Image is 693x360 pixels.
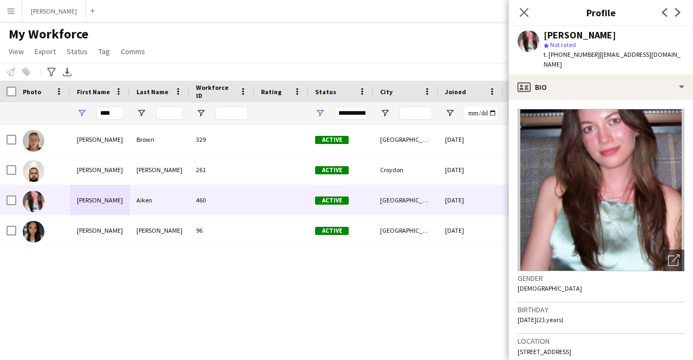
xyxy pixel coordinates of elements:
[116,44,149,58] a: Comms
[189,185,254,215] div: 460
[23,221,44,243] img: Jessica Santos
[77,88,110,96] span: First Name
[509,74,693,100] div: Bio
[215,107,248,120] input: Workforce ID Filter Input
[518,336,684,346] h3: Location
[315,227,349,235] span: Active
[189,125,254,154] div: 329
[315,197,349,205] span: Active
[136,108,146,118] button: Open Filter Menu
[518,109,684,271] img: Crew avatar or photo
[509,5,693,19] h3: Profile
[23,160,44,182] img: Jesse-Jai Clements
[518,348,571,356] span: [STREET_ADDRESS]
[439,185,504,215] div: [DATE]
[261,88,282,96] span: Rating
[374,185,439,215] div: [GEOGRAPHIC_DATA]
[130,185,189,215] div: Aiken
[518,316,564,324] span: [DATE] (21 years)
[400,107,432,120] input: City Filter Input
[196,108,206,118] button: Open Filter Menu
[70,215,130,245] div: [PERSON_NAME]
[45,66,58,78] app-action-btn: Advanced filters
[77,108,87,118] button: Open Filter Menu
[130,215,189,245] div: [PERSON_NAME]
[136,88,168,96] span: Last Name
[445,108,455,118] button: Open Filter Menu
[99,47,110,56] span: Tag
[544,50,681,68] span: | [EMAIL_ADDRESS][DOMAIN_NAME]
[70,155,130,185] div: [PERSON_NAME]
[439,215,504,245] div: [DATE]
[315,166,349,174] span: Active
[67,47,88,56] span: Status
[315,136,349,144] span: Active
[23,130,44,152] img: Jess Brown
[504,155,568,185] div: 135 days
[518,305,684,315] h3: Birthday
[130,155,189,185] div: [PERSON_NAME]
[518,273,684,283] h3: Gender
[445,88,466,96] span: Joined
[189,155,254,185] div: 261
[550,41,576,49] span: Not rated
[465,107,497,120] input: Joined Filter Input
[121,47,145,56] span: Comms
[374,155,439,185] div: Croydon
[374,125,439,154] div: [GEOGRAPHIC_DATA]
[544,50,600,58] span: t. [PHONE_NUMBER]
[9,26,88,42] span: My Workforce
[315,88,336,96] span: Status
[9,47,24,56] span: View
[70,125,130,154] div: [PERSON_NAME]
[4,44,28,58] a: View
[156,107,183,120] input: Last Name Filter Input
[315,108,325,118] button: Open Filter Menu
[439,155,504,185] div: [DATE]
[380,108,390,118] button: Open Filter Menu
[663,250,684,271] div: Open photos pop-in
[94,44,114,58] a: Tag
[196,83,235,100] span: Workforce ID
[439,125,504,154] div: [DATE]
[22,1,86,22] button: [PERSON_NAME]
[189,215,254,245] div: 96
[518,284,582,292] span: [DEMOGRAPHIC_DATA]
[35,47,56,56] span: Export
[61,66,74,78] app-action-btn: Export XLSX
[23,88,41,96] span: Photo
[130,125,189,154] div: Brown
[96,107,123,120] input: First Name Filter Input
[23,191,44,212] img: Jessica Aiken
[70,185,130,215] div: [PERSON_NAME]
[62,44,92,58] a: Status
[544,30,616,40] div: [PERSON_NAME]
[374,215,439,245] div: [GEOGRAPHIC_DATA]
[30,44,60,58] a: Export
[504,185,568,215] div: 74 days
[380,88,393,96] span: City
